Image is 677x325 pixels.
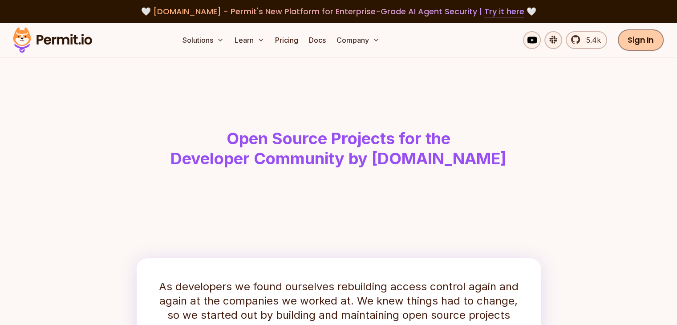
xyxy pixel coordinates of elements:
img: Permit logo [9,25,96,55]
button: Company [333,31,383,49]
a: Pricing [272,31,302,49]
a: Sign In [618,29,664,51]
a: 5.4k [566,31,607,49]
span: 5.4k [581,35,601,45]
div: 🤍 🤍 [21,5,656,18]
span: [DOMAIN_NAME] - Permit's New Platform for Enterprise-Grade AI Agent Security | [153,6,524,17]
h1: Open Source Projects for the Developer Community by [DOMAIN_NAME] [111,129,567,169]
a: Docs [305,31,329,49]
button: Learn [231,31,268,49]
button: Solutions [179,31,227,49]
a: Try it here [484,6,524,17]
